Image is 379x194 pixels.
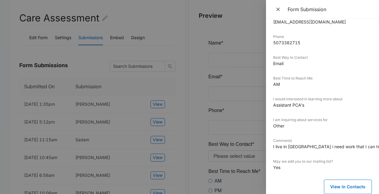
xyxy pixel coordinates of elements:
div: Form Submission [288,6,372,13]
button: Close [273,5,284,14]
dd: AM [273,81,372,87]
dd: Assistant PCA's [273,102,372,108]
dt: May we add you to our mailing list? [273,159,372,164]
label: AM [6,138,13,145]
button: View in Contacts [324,180,372,194]
dt: Best Time to Reach Me [273,76,372,81]
dd: Other [273,123,372,129]
label: PM [6,148,13,155]
dt: I would interested in learning more about [273,96,372,102]
dt: Phone [273,34,372,39]
dt: I am inquiring about services for [273,117,372,123]
dd: 5073382715 [273,39,372,46]
dt: Best Way to Contact [273,55,372,60]
label: Skilled Nursing Care [6,173,50,180]
dd: Yes [273,164,372,171]
dd: Email [273,60,372,67]
span: Close [275,5,282,14]
dd: I live in [GEOGRAPHIC_DATA] i need work that I can travel in c lose by my home ...I travel on met... [273,143,372,150]
dd: [EMAIL_ADDRESS][DOMAIN_NAME] [273,19,372,25]
label: 245D Basic Waivered [6,183,52,190]
dt: Comments [273,138,372,143]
